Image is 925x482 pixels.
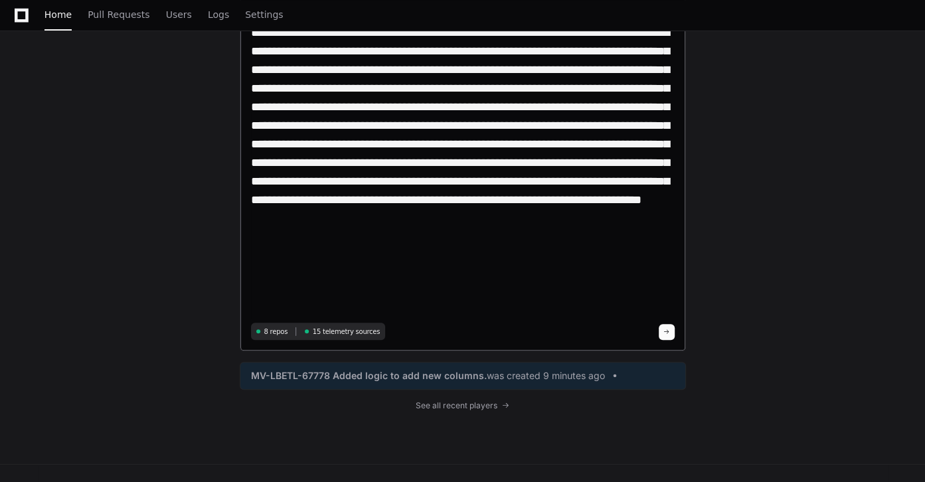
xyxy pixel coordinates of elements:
span: Settings [245,11,283,19]
span: See all recent players [416,400,497,411]
span: was created 9 minutes ago [487,369,605,382]
span: MV-LBETL-67778 Added logic to add new columns. [251,369,487,382]
span: 8 repos [264,327,288,337]
span: Home [44,11,72,19]
a: MV-LBETL-67778 Added logic to add new columns.was created 9 minutes ago [251,369,675,382]
span: Pull Requests [88,11,149,19]
span: Logs [208,11,229,19]
span: Users [166,11,192,19]
a: See all recent players [240,400,686,411]
span: 15 telemetry sources [313,327,380,337]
